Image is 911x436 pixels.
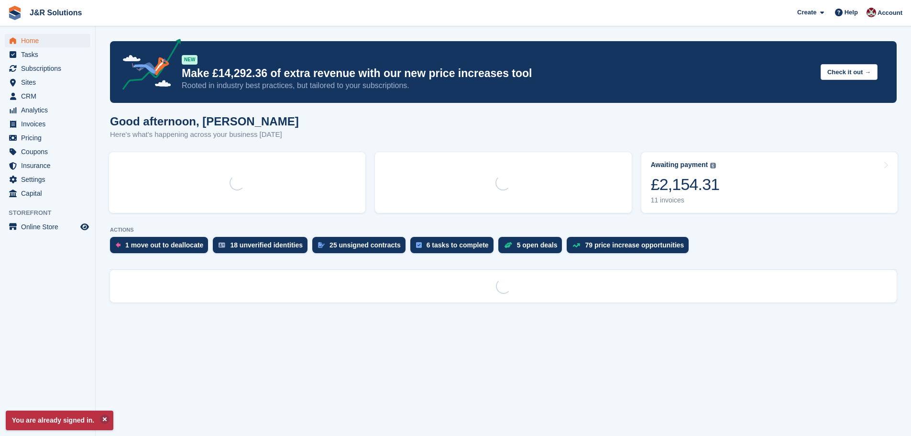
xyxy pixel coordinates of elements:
span: Subscriptions [21,62,78,75]
a: 18 unverified identities [213,237,312,258]
span: Pricing [21,131,78,145]
a: Awaiting payment £2,154.31 11 invoices [641,152,898,213]
span: Storefront [9,208,95,218]
a: menu [5,131,90,145]
span: Analytics [21,103,78,117]
a: 1 move out to deallocate [110,237,213,258]
img: price-adjustments-announcement-icon-8257ccfd72463d97f412b2fc003d46551f7dbcb40ab6d574587a9cd5c0d94... [114,39,181,93]
span: Online Store [21,220,78,234]
img: Julie Morgan [867,8,876,17]
span: Settings [21,173,78,186]
div: 18 unverified identities [230,241,303,249]
a: menu [5,117,90,131]
a: menu [5,173,90,186]
span: Tasks [21,48,78,61]
h1: Good afternoon, [PERSON_NAME] [110,115,299,128]
div: 11 invoices [651,196,720,204]
p: Here's what's happening across your business [DATE] [110,129,299,140]
div: 6 tasks to complete [427,241,489,249]
a: 79 price increase opportunities [567,237,693,258]
img: contract_signature_icon-13c848040528278c33f63329250d36e43548de30e8caae1d1a13099fd9432cc5.svg [318,242,325,248]
img: icon-info-grey-7440780725fd019a000dd9b08b2336e03edf1995a4989e88bcd33f0948082b44.svg [710,163,716,168]
p: You are already signed in. [6,411,113,430]
a: Preview store [79,221,90,233]
div: 25 unsigned contracts [329,241,401,249]
p: Make £14,292.36 of extra revenue with our new price increases tool [182,67,813,80]
a: J&R Solutions [26,5,86,21]
a: menu [5,145,90,158]
div: Awaiting payment [651,161,708,169]
a: 25 unsigned contracts [312,237,410,258]
a: menu [5,103,90,117]
span: Account [878,8,902,18]
img: stora-icon-8386f47178a22dfd0bd8f6a31ec36ba5ce8667c1dd55bd0f319d3a0aa187defe.svg [8,6,22,20]
a: menu [5,89,90,103]
a: menu [5,159,90,172]
a: 6 tasks to complete [410,237,498,258]
span: Help [845,8,858,17]
div: NEW [182,55,198,65]
img: deal-1b604bf984904fb50ccaf53a9ad4b4a5d6e5aea283cecdc64d6e3604feb123c2.svg [504,242,512,248]
img: price_increase_opportunities-93ffe204e8149a01c8c9dc8f82e8f89637d9d84a8eef4429ea346261dce0b2c0.svg [572,243,580,247]
a: menu [5,48,90,61]
span: Sites [21,76,78,89]
a: menu [5,220,90,234]
img: verify_identity-adf6edd0f0f0b5bbfe63781bf79b02c33cf7c696d77639b501bdc392416b5a36.svg [219,242,225,248]
span: CRM [21,89,78,103]
p: Rooted in industry best practices, but tailored to your subscriptions. [182,80,813,91]
span: Invoices [21,117,78,131]
a: menu [5,62,90,75]
button: Check it out → [821,64,878,80]
img: move_outs_to_deallocate_icon-f764333ba52eb49d3ac5e1228854f67142a1ed5810a6f6cc68b1a99e826820c5.svg [116,242,121,248]
div: 5 open deals [517,241,558,249]
img: task-75834270c22a3079a89374b754ae025e5fb1db73e45f91037f5363f120a921f8.svg [416,242,422,248]
span: Home [21,34,78,47]
p: ACTIONS [110,227,897,233]
a: 5 open deals [498,237,567,258]
a: menu [5,76,90,89]
div: 79 price increase opportunities [585,241,684,249]
div: 1 move out to deallocate [125,241,203,249]
span: Create [797,8,816,17]
span: Capital [21,187,78,200]
span: Insurance [21,159,78,172]
span: Coupons [21,145,78,158]
div: £2,154.31 [651,175,720,194]
a: menu [5,34,90,47]
a: menu [5,187,90,200]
